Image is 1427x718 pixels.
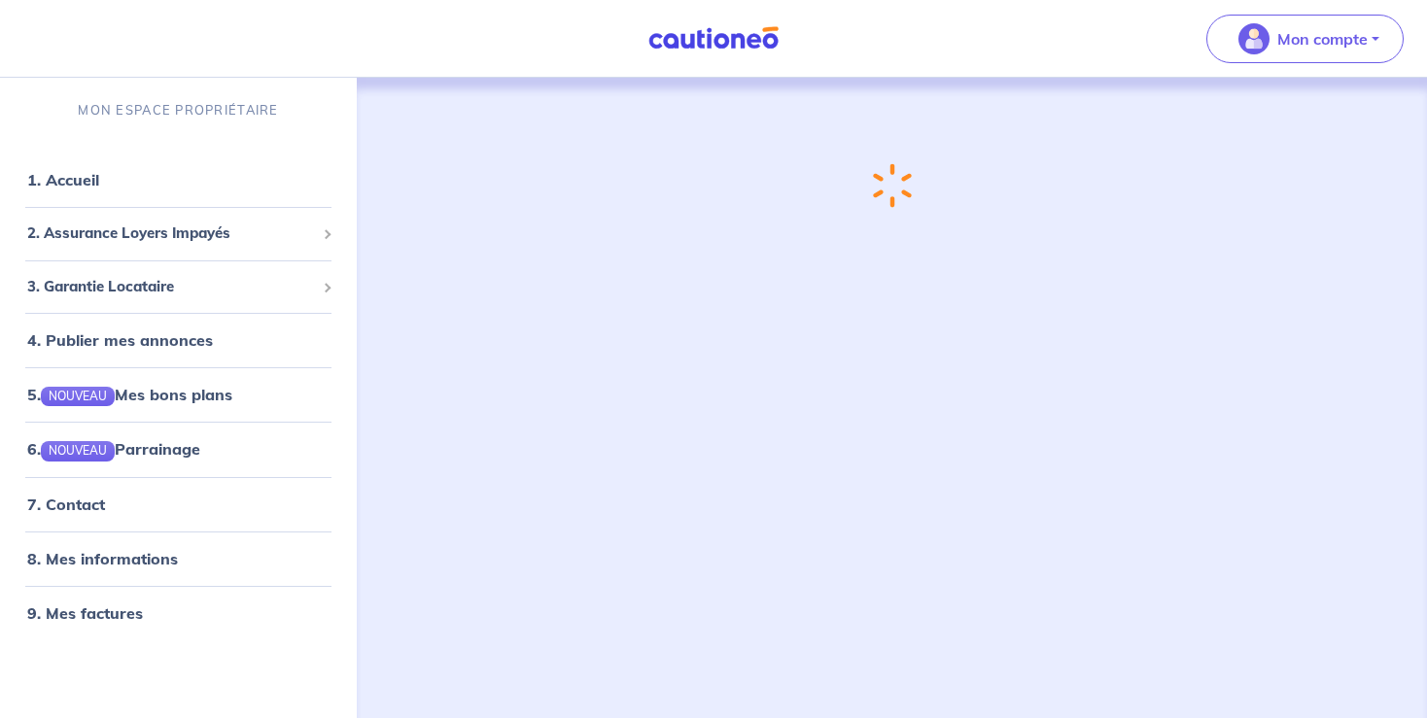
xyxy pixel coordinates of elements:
[8,594,349,633] div: 9. Mes factures
[8,539,349,578] div: 8. Mes informations
[1238,23,1270,54] img: illu_account_valid_menu.svg
[8,429,349,468] div: 6.NOUVEAUParrainage
[8,215,349,253] div: 2. Assurance Loyers Impayés
[27,330,213,350] a: 4. Publier mes annonces
[27,385,232,404] a: 5.NOUVEAUMes bons plans
[1206,15,1404,63] button: illu_account_valid_menu.svgMon compte
[8,375,349,414] div: 5.NOUVEAUMes bons plans
[8,268,349,306] div: 3. Garantie Locataire
[27,222,315,245] span: 2. Assurance Loyers Impayés
[641,26,786,51] img: Cautioneo
[8,321,349,359] div: 4. Publier mes annonces
[27,549,178,568] a: 8. Mes informations
[78,101,278,120] p: MON ESPACE PROPRIÉTAIRE
[27,276,315,298] span: 3. Garantie Locataire
[27,603,143,623] a: 9. Mes factures
[27,439,200,459] a: 6.NOUVEAUParrainage
[27,495,105,514] a: 7. Contact
[1277,27,1368,51] p: Mon compte
[873,163,912,208] img: loading-spinner
[8,160,349,199] div: 1. Accueil
[27,170,99,189] a: 1. Accueil
[8,485,349,524] div: 7. Contact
